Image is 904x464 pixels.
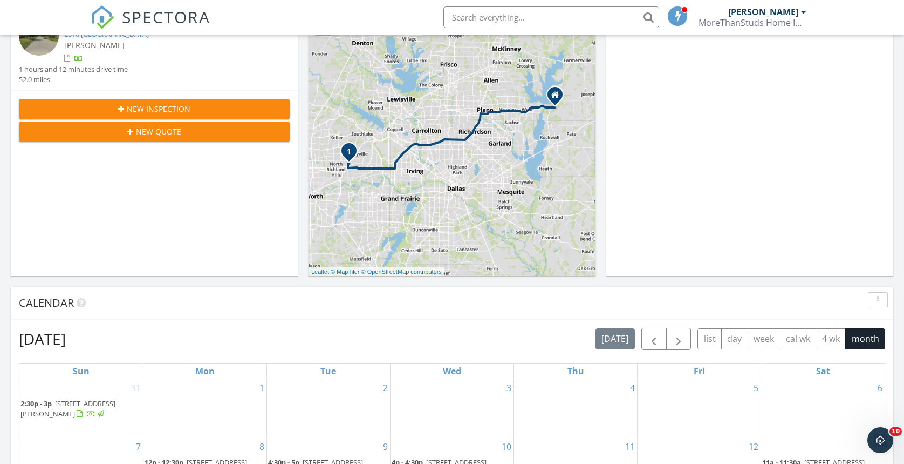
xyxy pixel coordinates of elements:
a: Go to September 3, 2025 [504,379,513,396]
div: 2016 Briar Trail, Hurst, TX 76054 [349,151,355,157]
div: MoreThanStuds Home Inspections [698,17,806,28]
a: Go to September 5, 2025 [751,379,761,396]
img: streetview [19,16,59,56]
button: 4 wk [816,328,846,349]
a: Go to September 1, 2025 [257,379,266,396]
a: Go to September 4, 2025 [628,379,637,396]
td: Go to September 6, 2025 [761,379,885,438]
a: Thursday [565,364,586,379]
span: New Inspection [127,103,190,115]
a: Wednesday [441,364,463,379]
i: 1 [347,148,351,156]
button: [DATE] [595,328,635,349]
iframe: Intercom live chat [867,427,893,453]
td: Go to August 31, 2025 [19,379,143,438]
a: Go to September 12, 2025 [747,438,761,455]
a: Go to September 11, 2025 [623,438,637,455]
button: cal wk [780,328,817,349]
a: SPECTORA [91,15,210,37]
td: Go to September 4, 2025 [514,379,638,438]
a: 4:00 pm 2016 [GEOGRAPHIC_DATA] [PERSON_NAME] 1 hours and 12 minutes drive time 52.0 miles [19,16,290,85]
a: Saturday [814,364,832,379]
a: Go to September 9, 2025 [381,438,390,455]
button: week [748,328,780,349]
button: day [721,328,748,349]
td: Go to September 5, 2025 [638,379,761,438]
a: © OpenStreetMap contributors [361,268,442,275]
a: © MapTiler [331,268,360,275]
a: Monday [193,364,217,379]
div: 1 hours and 12 minutes drive time [19,64,128,75]
input: Search everything... [443,6,659,28]
h2: [DATE] [19,328,66,349]
a: Go to September 10, 2025 [499,438,513,455]
a: Go to September 7, 2025 [134,438,143,455]
span: Calendar [19,295,74,310]
a: Leaflet [311,268,329,275]
div: 52.0 miles [19,75,128,85]
span: [STREET_ADDRESS][PERSON_NAME] [20,399,115,419]
a: Sunday [71,364,92,379]
button: list [697,328,722,349]
button: Previous month [641,328,667,350]
a: Friday [691,364,707,379]
a: Go to September 6, 2025 [875,379,885,396]
button: month [845,328,885,349]
td: Go to September 1, 2025 [143,379,266,438]
button: New Inspection [19,99,290,119]
a: Go to August 31, 2025 [129,379,143,396]
div: PO Box 364, Lavon TX 75166 [555,95,561,101]
a: Go to September 8, 2025 [257,438,266,455]
a: Go to September 2, 2025 [381,379,390,396]
a: Tuesday [318,364,338,379]
span: SPECTORA [122,5,210,28]
div: [PERSON_NAME] [728,6,798,17]
span: [PERSON_NAME] [64,40,125,50]
button: Next month [666,328,691,350]
td: Go to September 2, 2025 [266,379,390,438]
span: New Quote [136,126,181,137]
div: | [309,267,444,277]
a: 2:30p - 3p [STREET_ADDRESS][PERSON_NAME] [20,399,115,419]
span: 2:30p - 3p [20,399,52,408]
img: The Best Home Inspection Software - Spectora [91,5,114,29]
button: New Quote [19,122,290,142]
span: 10 [889,427,902,436]
a: 2:30p - 3p [STREET_ADDRESS][PERSON_NAME] [20,398,142,421]
td: Go to September 3, 2025 [390,379,513,438]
